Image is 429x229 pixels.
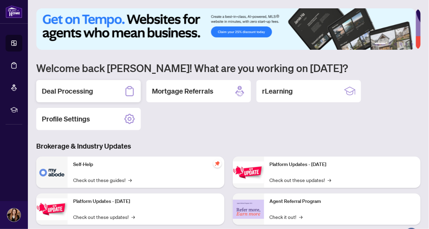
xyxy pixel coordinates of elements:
span: → [128,176,132,184]
button: 2 [389,43,391,46]
h2: Mortgage Referrals [152,86,213,96]
a: Check it out!→ [270,213,303,221]
span: pushpin [213,159,222,168]
span: → [131,213,135,221]
img: Slide 0 [36,8,416,50]
img: Platform Updates - June 23, 2025 [233,161,264,183]
p: Platform Updates - [DATE] [270,161,415,168]
a: Check out these guides!→ [73,176,132,184]
h3: Brokerage & Industry Updates [36,141,421,151]
a: Check out these updates!→ [73,213,135,221]
h2: Profile Settings [42,114,90,124]
span: → [299,213,303,221]
button: 6 [411,43,414,46]
p: Platform Updates - [DATE] [73,198,219,205]
img: Agent Referral Program [233,200,264,219]
span: → [328,176,331,184]
button: 4 [400,43,403,46]
button: 1 [375,43,386,46]
h2: rLearning [262,86,293,96]
button: 5 [405,43,408,46]
h2: Deal Processing [42,86,93,96]
img: logo [6,5,22,18]
p: Self-Help [73,161,219,168]
a: Check out these updates!→ [270,176,331,184]
img: Profile Icon [7,208,21,222]
h1: Welcome back [PERSON_NAME]! What are you working on [DATE]? [36,61,421,74]
img: Self-Help [36,157,68,188]
p: Agent Referral Program [270,198,415,205]
img: Platform Updates - September 16, 2025 [36,198,68,220]
button: Open asap [401,205,422,226]
button: 3 [394,43,397,46]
